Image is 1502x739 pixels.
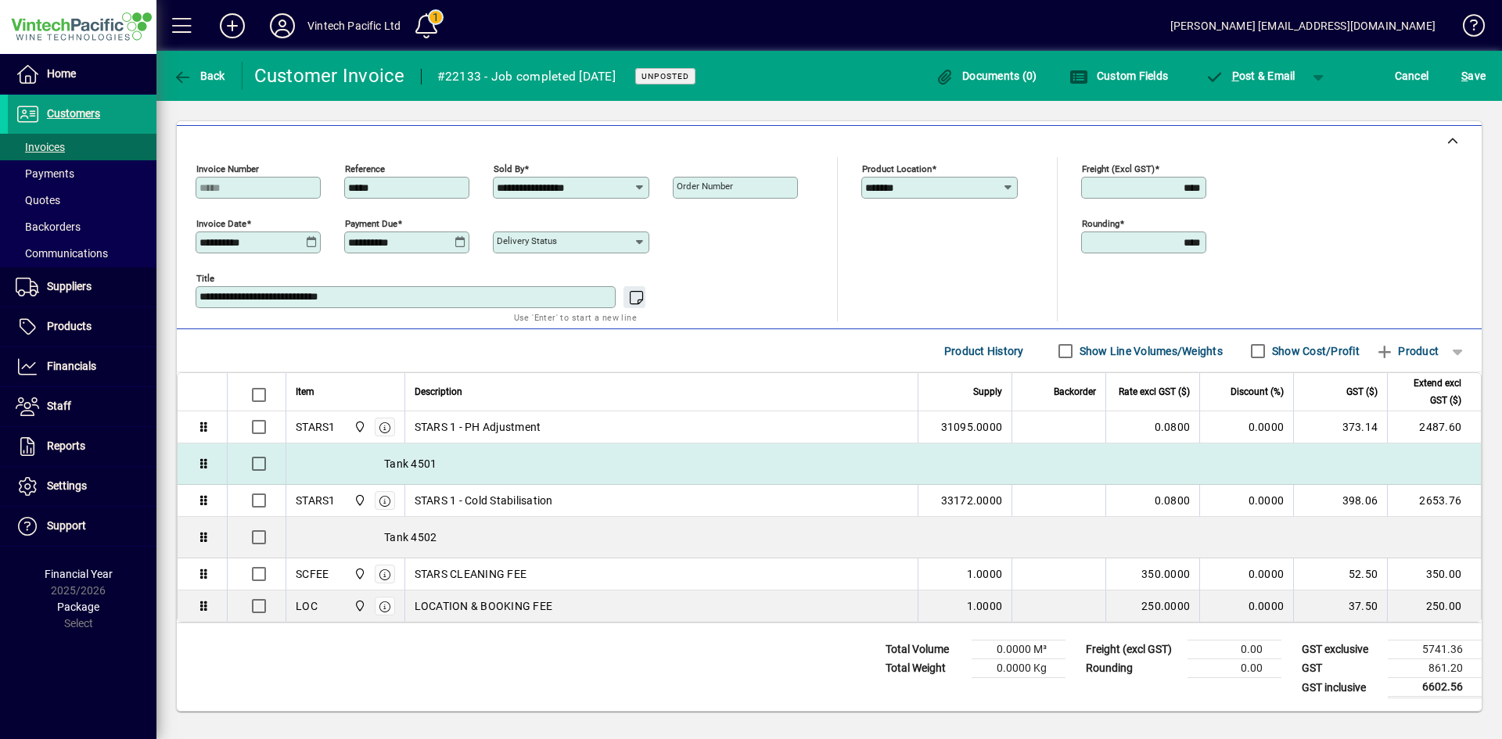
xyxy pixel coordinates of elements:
[1119,383,1190,400] span: Rate excl GST ($)
[296,598,318,614] div: LOC
[1116,419,1190,435] div: 0.0800
[196,273,214,284] mat-label: Title
[350,597,368,615] span: Central
[415,566,527,582] span: STARS CLEANING FEE
[415,419,541,435] span: STARS 1 - PH Adjustment
[1293,411,1387,443] td: 373.14
[257,12,307,40] button: Profile
[973,383,1002,400] span: Supply
[45,568,113,580] span: Financial Year
[296,493,336,508] div: STARS1
[878,640,972,659] td: Total Volume
[497,235,557,246] mat-label: Delivery status
[1387,485,1481,517] td: 2653.76
[8,267,156,307] a: Suppliers
[286,443,1481,484] div: Tank 4501
[16,194,60,206] span: Quotes
[1116,493,1190,508] div: 0.0800
[1170,13,1436,38] div: [PERSON_NAME] [EMAIL_ADDRESS][DOMAIN_NAME]
[415,493,553,508] span: STARS 1 - Cold Stabilisation
[1388,678,1482,698] td: 6602.56
[1367,337,1446,365] button: Product
[1294,678,1388,698] td: GST inclusive
[8,213,156,240] a: Backorders
[8,240,156,267] a: Communications
[1116,566,1190,582] div: 350.0000
[1293,558,1387,590] td: 52.50
[1461,63,1486,88] span: ave
[677,181,733,192] mat-label: Order number
[350,565,368,583] span: Central
[207,12,257,40] button: Add
[47,280,92,292] span: Suppliers
[169,62,229,90] button: Back
[641,71,689,81] span: Unposted
[1232,70,1239,82] span: P
[1293,485,1387,517] td: 398.06
[8,387,156,426] a: Staff
[1082,163,1155,174] mat-label: Freight (excl GST)
[1205,70,1295,82] span: ost & Email
[16,247,108,260] span: Communications
[1346,383,1378,400] span: GST ($)
[8,347,156,386] a: Financials
[1387,590,1481,622] td: 250.00
[1388,659,1482,678] td: 861.20
[173,70,225,82] span: Back
[1293,590,1387,622] td: 37.50
[932,62,1041,90] button: Documents (0)
[286,517,1481,558] div: Tank 4502
[1269,343,1360,359] label: Show Cost/Profit
[345,163,385,174] mat-label: Reference
[1197,62,1303,90] button: Post & Email
[1387,411,1481,443] td: 2487.60
[1199,411,1293,443] td: 0.0000
[878,659,972,678] td: Total Weight
[196,163,259,174] mat-label: Invoice number
[941,493,1003,508] span: 33172.0000
[944,339,1024,364] span: Product History
[967,566,1003,582] span: 1.0000
[972,659,1065,678] td: 0.0000 Kg
[8,307,156,346] a: Products
[1294,640,1388,659] td: GST exclusive
[8,134,156,160] a: Invoices
[967,598,1003,614] span: 1.0000
[941,419,1003,435] span: 31095.0000
[972,640,1065,659] td: 0.0000 M³
[1375,339,1439,364] span: Product
[1457,62,1489,90] button: Save
[1461,70,1468,82] span: S
[1078,640,1188,659] td: Freight (excl GST)
[1065,62,1172,90] button: Custom Fields
[8,507,156,546] a: Support
[350,418,368,436] span: Central
[936,70,1037,82] span: Documents (0)
[350,492,368,509] span: Central
[16,141,65,153] span: Invoices
[1388,640,1482,659] td: 5741.36
[345,218,397,229] mat-label: Payment due
[8,160,156,187] a: Payments
[437,64,616,89] div: #22133 - Job completed [DATE]
[1076,343,1223,359] label: Show Line Volumes/Weights
[47,67,76,80] span: Home
[47,479,87,492] span: Settings
[1451,3,1482,54] a: Knowledge Base
[1116,598,1190,614] div: 250.0000
[415,598,553,614] span: LOCATION & BOOKING FEE
[57,601,99,613] span: Package
[47,439,85,452] span: Reports
[307,13,401,38] div: Vintech Pacific Ltd
[1199,485,1293,517] td: 0.0000
[1069,70,1168,82] span: Custom Fields
[254,63,405,88] div: Customer Invoice
[1397,375,1461,409] span: Extend excl GST ($)
[47,107,100,120] span: Customers
[415,383,462,400] span: Description
[196,218,246,229] mat-label: Invoice date
[514,308,637,326] mat-hint: Use 'Enter' to start a new line
[296,566,329,582] div: SCFEE
[1387,558,1481,590] td: 350.00
[8,187,156,213] a: Quotes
